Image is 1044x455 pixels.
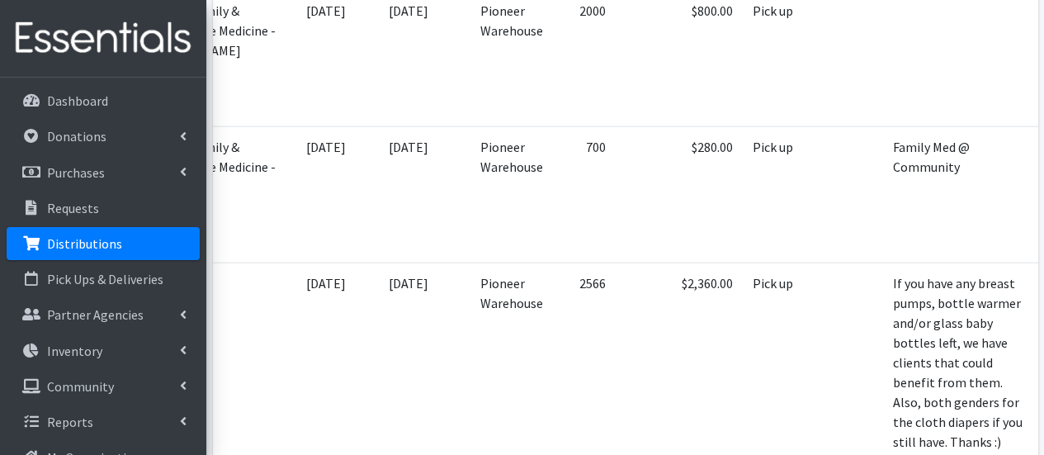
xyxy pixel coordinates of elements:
td: $280.00 [616,127,743,263]
a: Pick Ups & Deliveries [7,263,200,296]
p: Community [47,378,114,395]
p: Donations [47,128,106,145]
td: Family Med @ Community [883,127,1039,263]
p: Reports [47,414,93,430]
p: Purchases [47,164,105,181]
td: Pick up [743,127,811,263]
a: Requests [7,192,200,225]
p: Requests [47,200,99,216]
td: Pioneer Warehouse [470,127,553,263]
a: Inventory [7,334,200,367]
p: Pick Ups & Deliveries [47,271,163,287]
a: Donations [7,120,200,153]
p: Partner Agencies [47,306,144,323]
p: Inventory [47,343,102,359]
a: Partner Agencies [7,298,200,331]
td: [DATE] [296,127,379,263]
td: Upstate Family & Preventative Medicine - Community [133,127,296,263]
p: Distributions [47,235,122,252]
a: Distributions [7,227,200,260]
td: 700 [553,127,616,263]
td: [DATE] [379,127,470,263]
p: Dashboard [47,92,108,109]
a: Purchases [7,156,200,189]
a: Dashboard [7,84,200,117]
a: Reports [7,405,200,438]
img: HumanEssentials [7,11,200,66]
a: Community [7,370,200,403]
